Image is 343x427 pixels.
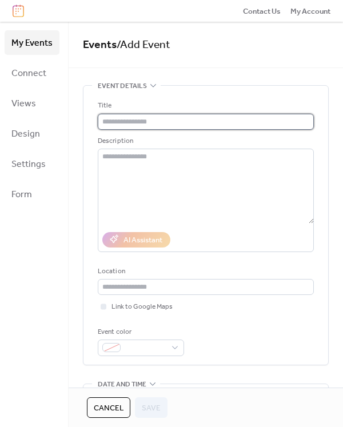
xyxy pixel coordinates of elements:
[98,81,147,92] span: Event details
[243,5,281,17] a: Contact Us
[11,65,46,82] span: Connect
[13,5,24,17] img: logo
[290,6,330,17] span: My Account
[98,135,312,147] div: Description
[98,266,312,277] div: Location
[11,155,46,173] span: Settings
[290,5,330,17] a: My Account
[5,30,59,55] a: My Events
[5,91,59,115] a: Views
[11,186,32,203] span: Form
[94,402,123,414] span: Cancel
[87,397,130,418] button: Cancel
[5,182,59,206] a: Form
[98,100,312,111] div: Title
[111,301,173,313] span: Link to Google Maps
[11,34,53,52] span: My Events
[243,6,281,17] span: Contact Us
[11,95,36,113] span: Views
[117,34,170,55] span: / Add Event
[5,121,59,146] a: Design
[98,326,182,338] div: Event color
[11,125,40,143] span: Design
[83,34,117,55] a: Events
[5,151,59,176] a: Settings
[5,61,59,85] a: Connect
[98,378,146,390] span: Date and time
